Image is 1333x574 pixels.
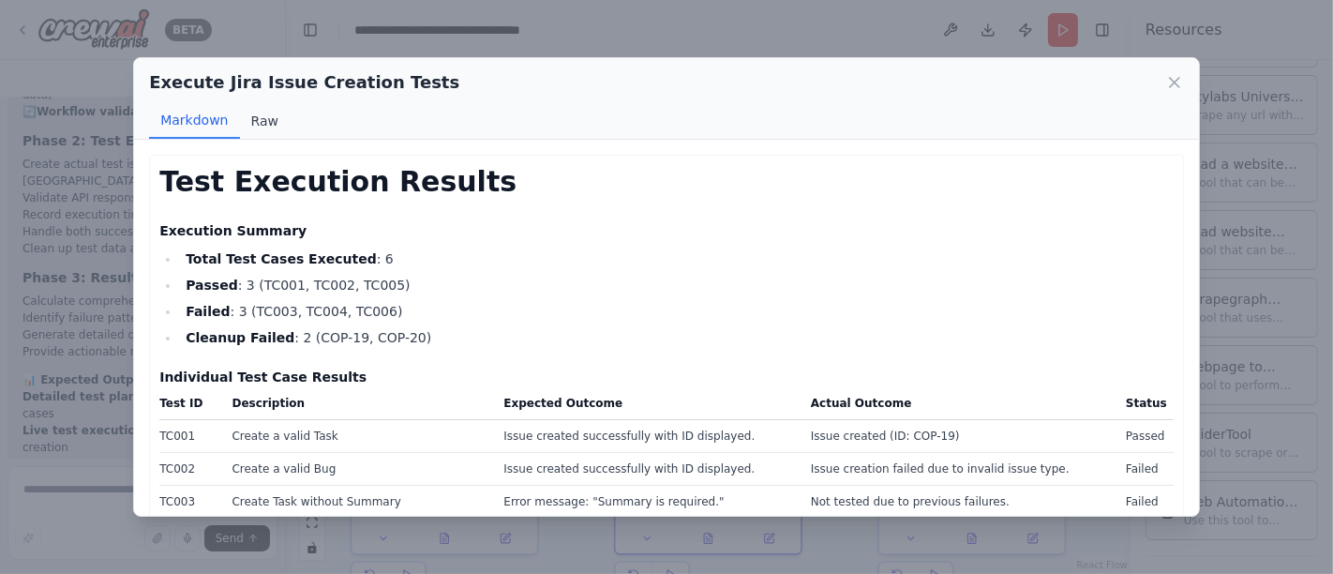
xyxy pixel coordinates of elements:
th: Actual Outcome [800,394,1115,420]
th: Status [1115,394,1174,420]
button: Markdown [149,103,239,139]
th: Expected Outcome [492,394,800,420]
strong: Total Test Cases Executed [186,251,377,266]
td: Issue creation failed due to invalid issue type. [800,453,1115,486]
li: : 3 (TC003, TC004, TC006) [180,300,1174,323]
strong: Cleanup Failed [186,330,294,345]
td: Error message: "Summary is required." [492,486,800,519]
td: Issue created successfully with ID displayed. [492,453,800,486]
td: Not tested due to previous failures. [800,486,1115,519]
li: : 6 [180,248,1174,270]
li: : 3 (TC001, TC002, TC005) [180,274,1174,296]
strong: Failed [186,304,230,319]
strong: Passed [186,278,238,293]
button: Raw [240,103,290,139]
h1: Test Execution Results [159,165,1174,199]
h2: Execute Jira Issue Creation Tests [149,69,459,96]
td: Issue created successfully with ID displayed. [492,420,800,453]
h4: Execution Summary [159,221,1174,240]
td: Create a valid Task [220,420,492,453]
td: Issue created (ID: COP-19) [800,420,1115,453]
li: : 2 (COP-19, COP-20) [180,326,1174,349]
td: TC002 [159,453,220,486]
td: TC001 [159,420,220,453]
td: Failed [1115,453,1174,486]
td: Create Task without Summary [220,486,492,519]
td: TC003 [159,486,220,519]
td: Failed [1115,486,1174,519]
th: Test ID [159,394,220,420]
td: Passed [1115,420,1174,453]
td: Create a valid Bug [220,453,492,486]
th: Description [220,394,492,420]
h4: Individual Test Case Results [159,368,1174,386]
